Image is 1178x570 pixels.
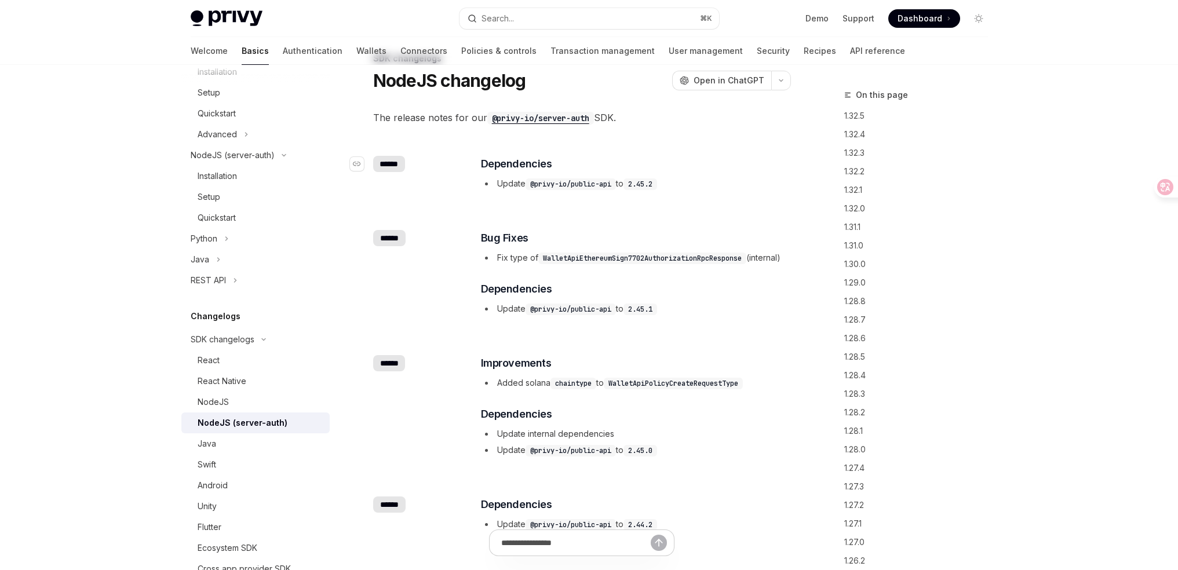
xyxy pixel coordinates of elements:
a: Installation [181,166,330,187]
a: 1.28.8 [844,292,997,310]
span: Dependencies [481,406,552,422]
div: Android [198,478,228,492]
div: Python [191,232,217,246]
a: 1.32.3 [844,144,997,162]
a: User management [669,37,743,65]
a: 1.27.0 [844,533,997,551]
div: Search... [482,12,514,25]
a: Policies & controls [461,37,537,65]
code: chaintype [550,378,596,389]
a: NodeJS (server-auth) [181,412,330,433]
code: 2.44.2 [623,519,657,531]
a: Authentication [283,37,342,65]
a: 1.30.0 [844,255,997,273]
a: 1.32.1 [844,181,997,199]
a: 1.28.2 [844,403,997,422]
code: @privy-io/public-api [526,519,616,531]
a: Android [181,475,330,496]
a: API reference [850,37,905,65]
span: On this page [856,88,908,102]
a: Welcome [191,37,228,65]
div: SDK changelogs [191,332,254,346]
div: Java [198,437,216,451]
a: 1.26.2 [844,551,997,570]
a: Wallets [356,37,386,65]
img: light logo [191,10,262,27]
a: 1.32.0 [844,199,997,218]
a: Support [843,13,874,24]
span: Dependencies [481,156,552,172]
a: 1.27.1 [844,514,997,533]
a: 1.28.3 [844,385,997,403]
div: NodeJS (server-auth) [198,416,287,430]
span: Dashboard [898,13,942,24]
div: React [198,353,220,367]
li: Update to [481,177,790,191]
div: React Native [198,374,246,388]
button: Toggle dark mode [969,9,988,28]
div: Quickstart [198,211,236,225]
a: 1.28.5 [844,348,997,366]
div: Unity [198,499,217,513]
a: 1.32.4 [844,125,997,144]
span: Improvements [481,355,552,371]
a: 1.31.1 [844,218,997,236]
a: Flutter [181,517,330,538]
a: React [181,350,330,371]
a: 1.27.4 [844,459,997,477]
div: Setup [198,190,220,204]
div: Java [191,253,209,266]
a: 1.27.2 [844,496,997,514]
a: Security [757,37,790,65]
h5: Changelogs [191,309,240,323]
a: 1.28.1 [844,422,997,440]
code: @privy-io/public-api [526,304,616,315]
li: Fix type of (internal) [481,251,790,265]
a: @privy-io/server-auth [487,112,594,123]
span: The release notes for our SDK. [373,109,791,126]
div: Ecosystem SDK [198,541,257,555]
span: ⌘ K [700,14,712,23]
a: Ecosystem SDK [181,538,330,558]
button: Search...⌘K [459,8,719,29]
a: React Native [181,371,330,392]
a: Recipes [804,37,836,65]
li: Update to [481,517,790,531]
a: Demo [805,13,829,24]
a: Quickstart [181,207,330,228]
a: 1.28.6 [844,329,997,348]
li: Update to [481,302,790,316]
a: 1.27.3 [844,477,997,496]
code: WalletApiEthereumSign7702AuthorizationRpcResponse [538,253,746,264]
a: Unity [181,496,330,517]
a: Basics [242,37,269,65]
code: 2.45.2 [623,178,657,190]
a: 1.28.7 [844,310,997,329]
a: Transaction management [550,37,655,65]
button: Send message [651,535,667,551]
li: Added solana to [481,376,790,390]
a: Setup [181,82,330,103]
li: Update internal dependencies [481,427,790,441]
div: Flutter [198,520,221,534]
code: 2.45.1 [623,304,657,315]
button: Open in ChatGPT [672,71,771,90]
a: 1.32.2 [844,162,997,181]
span: Bug Fixes [481,230,528,246]
span: Dependencies [481,496,552,513]
code: WalletApiPolicyCreateRequestType [604,378,743,389]
a: 1.31.0 [844,236,997,255]
a: 1.29.0 [844,273,997,292]
a: 1.28.0 [844,440,997,459]
div: NodeJS [198,395,229,409]
a: Quickstart [181,103,330,124]
a: 1.28.4 [844,366,997,385]
code: @privy-io/public-api [526,445,616,456]
a: Connectors [400,37,447,65]
a: NodeJS [181,392,330,412]
li: Update to [481,443,790,457]
a: Dashboard [888,9,960,28]
a: Java [181,433,330,454]
a: Navigate to changelog [350,156,373,172]
h1: NodeJS changelog [373,70,526,91]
